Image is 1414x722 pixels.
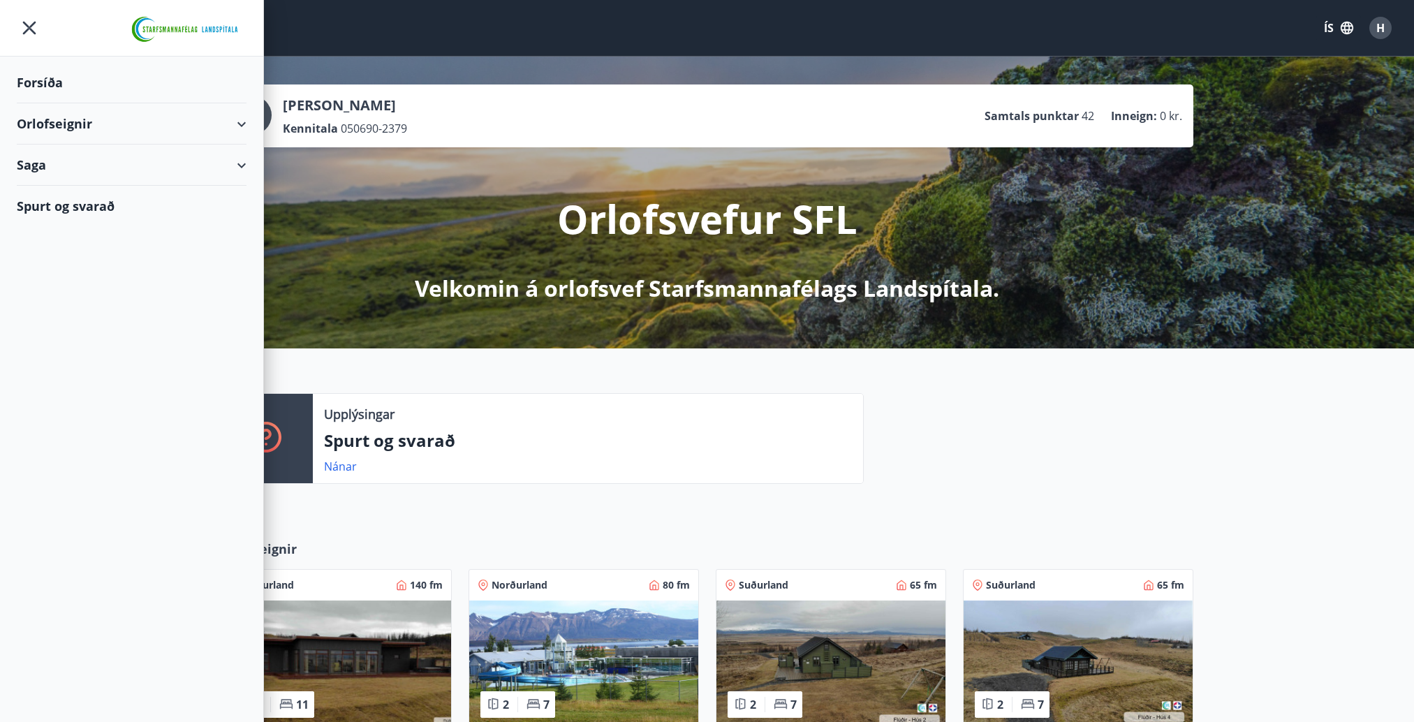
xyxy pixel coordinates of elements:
div: Saga [17,145,246,186]
span: Suðurland [244,578,294,592]
p: Orlofsvefur SFL [557,192,857,245]
span: H [1376,20,1385,36]
p: Spurt og svarað [324,429,852,452]
div: Forsíða [17,62,246,103]
span: Suðurland [739,578,788,592]
span: 2 [503,697,509,712]
p: Kennitala [283,121,338,136]
span: 65 fm [910,578,937,592]
span: 140 fm [410,578,443,592]
span: 2 [750,697,756,712]
span: Norðurland [492,578,547,592]
img: union_logo [126,15,246,43]
p: Velkomin á orlofsvef Starfsmannafélags Landspítala. [415,273,999,304]
span: 2 [997,697,1003,712]
span: 050690-2379 [341,121,407,136]
span: 80 fm [663,578,690,592]
button: H [1364,11,1397,45]
div: Orlofseignir [17,103,246,145]
div: Spurt og svarað [17,186,246,226]
span: 65 fm [1157,578,1184,592]
span: 7 [1038,697,1044,712]
p: Inneign : [1111,108,1157,124]
span: 7 [790,697,797,712]
span: 42 [1082,108,1094,124]
button: ÍS [1316,15,1361,40]
button: menu [17,15,42,40]
a: Nánar [324,459,357,474]
span: 7 [543,697,550,712]
span: Suðurland [986,578,1036,592]
p: Samtals punktar [985,108,1079,124]
span: 0 kr. [1160,108,1182,124]
span: 11 [296,697,309,712]
p: [PERSON_NAME] [283,96,407,115]
p: Upplýsingar [324,405,395,423]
